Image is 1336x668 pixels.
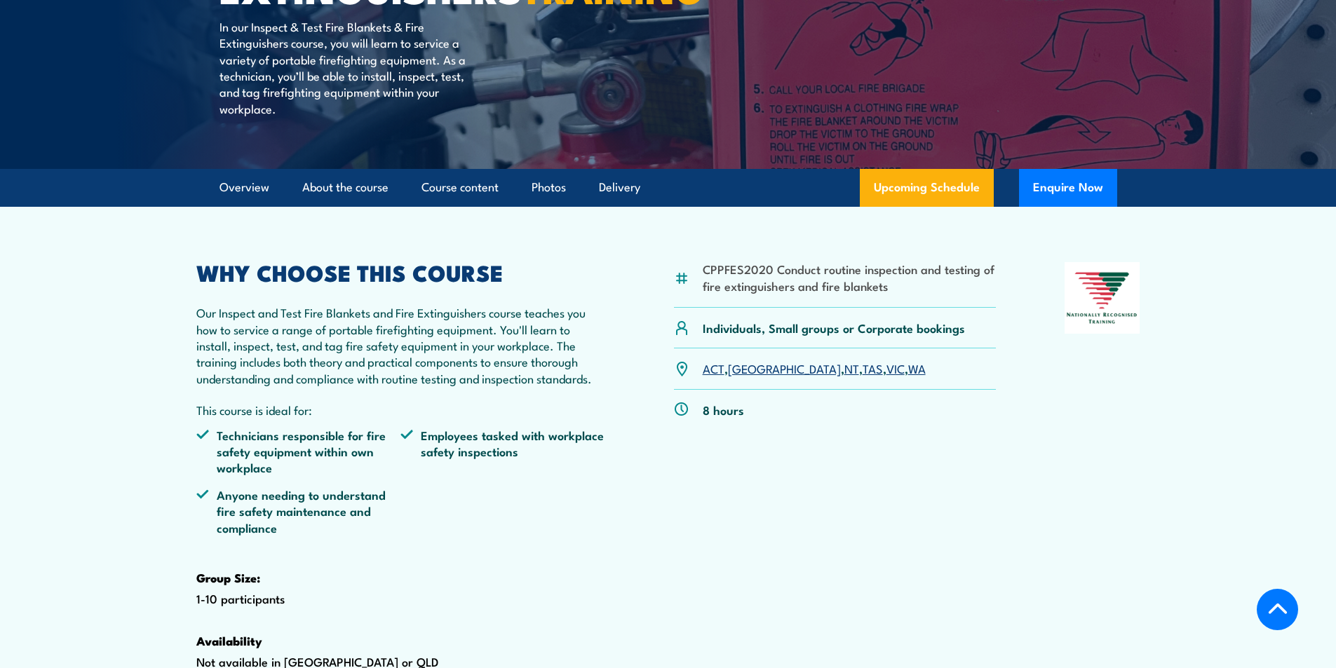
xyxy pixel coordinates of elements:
a: Overview [220,169,269,206]
a: Delivery [599,169,640,206]
a: About the course [302,169,389,206]
li: Anyone needing to understand fire safety maintenance and compliance [196,486,401,536]
p: , , , , , [703,360,926,376]
strong: Group Size: [196,568,260,587]
a: [GEOGRAPHIC_DATA] [728,360,841,376]
strong: Availability [196,632,262,650]
a: VIC [886,360,905,376]
p: Our Inspect and Test Fire Blankets and Fire Extinguishers course teaches you how to service a ran... [196,304,606,386]
a: NT [844,360,859,376]
li: Technicians responsible for fire safety equipment within own workplace [196,427,401,476]
p: This course is ideal for: [196,402,606,418]
a: Upcoming Schedule [860,169,994,207]
a: Photos [532,169,566,206]
img: Nationally Recognised Training logo. [1065,262,1140,334]
li: Employees tasked with workplace safety inspections [400,427,605,476]
p: In our Inspect & Test Fire Blankets & Fire Extinguishers course, you will learn to service a vari... [220,18,475,116]
p: 8 hours [703,402,744,418]
li: CPPFES2020 Conduct routine inspection and testing of fire extinguishers and fire blankets [703,261,997,294]
a: TAS [863,360,883,376]
a: Course content [421,169,499,206]
button: Enquire Now [1019,169,1117,207]
h2: WHY CHOOSE THIS COURSE [196,262,606,282]
p: Individuals, Small groups or Corporate bookings [703,320,965,336]
a: ACT [703,360,724,376]
a: WA [908,360,926,376]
